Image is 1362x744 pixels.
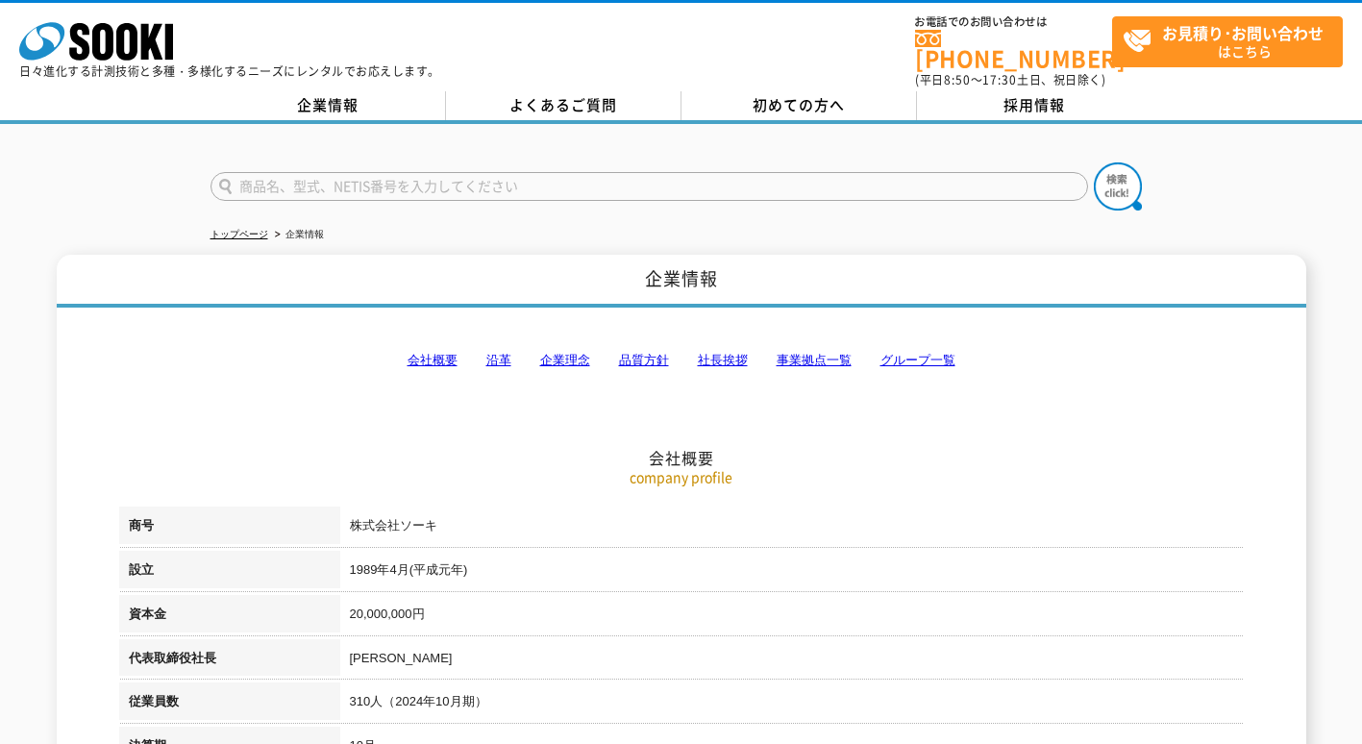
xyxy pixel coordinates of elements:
td: 株式会社ソーキ [340,507,1244,551]
p: 日々進化する計測技術と多種・多様化するニーズにレンタルでお応えします。 [19,65,440,77]
span: お電話でのお問い合わせは [915,16,1112,28]
td: [PERSON_NAME] [340,639,1244,683]
span: 8:50 [944,71,971,88]
a: お見積り･お問い合わせはこちら [1112,16,1343,67]
a: 企業情報 [210,91,446,120]
a: 品質方針 [619,353,669,367]
a: 初めての方へ [681,91,917,120]
a: 社長挨拶 [698,353,748,367]
a: 事業拠点一覧 [777,353,852,367]
li: 企業情報 [271,225,324,245]
a: 企業理念 [540,353,590,367]
a: トップページ [210,229,268,239]
span: はこちら [1123,17,1342,65]
th: 従業員数 [119,682,340,727]
th: 商号 [119,507,340,551]
td: 20,000,000円 [340,595,1244,639]
a: [PHONE_NUMBER] [915,30,1112,69]
th: 設立 [119,551,340,595]
span: 初めての方へ [753,94,845,115]
a: よくあるご質問 [446,91,681,120]
th: 資本金 [119,595,340,639]
strong: お見積り･お問い合わせ [1162,21,1324,44]
td: 310人（2024年10月期） [340,682,1244,727]
input: 商品名、型式、NETIS番号を入力してください [210,172,1088,201]
a: グループ一覧 [880,353,955,367]
span: 17:30 [982,71,1017,88]
h2: 会社概要 [119,256,1244,468]
a: 採用情報 [917,91,1152,120]
td: 1989年4月(平成元年) [340,551,1244,595]
th: 代表取締役社長 [119,639,340,683]
h1: 企業情報 [57,255,1306,308]
span: (平日 ～ 土日、祝日除く) [915,71,1105,88]
a: 沿革 [486,353,511,367]
p: company profile [119,467,1244,487]
a: 会社概要 [408,353,458,367]
img: btn_search.png [1094,162,1142,211]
